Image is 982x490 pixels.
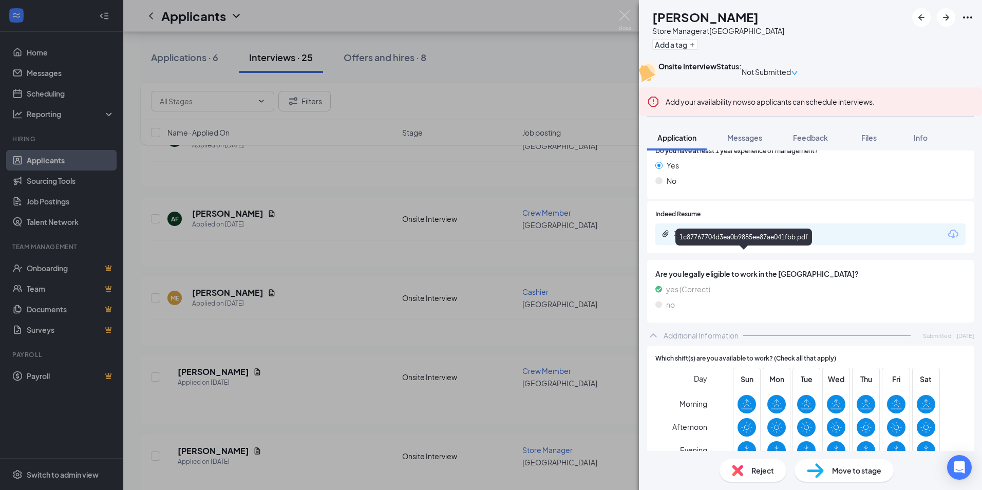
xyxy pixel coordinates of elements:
[887,373,905,385] span: Fri
[666,299,675,310] span: no
[912,8,931,27] button: ArrowLeftNew
[675,229,812,246] div: 1c87767704d3ea0b9885ee87ae041fbb.pdf
[662,230,828,239] a: Paperclip1c87767704d3ea0b9885ee87ae041fbb.pdf
[727,133,762,142] span: Messages
[961,11,974,24] svg: Ellipses
[672,418,707,436] span: Afternoon
[857,373,875,385] span: Thu
[657,133,696,142] span: Application
[667,160,679,171] span: Yes
[742,66,791,78] span: Not Submitted
[655,210,701,219] span: Indeed Resume
[666,97,747,107] button: Add your availability now
[832,465,881,476] span: Move to stage
[679,394,707,413] span: Morning
[680,441,707,459] span: Evening
[652,8,759,26] h1: [PERSON_NAME]
[655,268,966,279] span: Are you legally eligible to work in the [GEOGRAPHIC_DATA]?
[940,11,952,24] svg: ArrowRight
[767,373,786,385] span: Mon
[797,373,816,385] span: Tue
[664,330,739,341] div: Additional Information
[658,62,716,71] b: Onsite Interview
[937,8,955,27] button: ArrowRight
[647,329,659,342] svg: ChevronUp
[652,39,698,50] button: PlusAdd a tag
[914,133,928,142] span: Info
[662,230,670,238] svg: Paperclip
[947,228,959,240] svg: Download
[655,146,818,156] span: Do you have at least 1 year experience of management?
[861,133,877,142] span: Files
[947,455,972,480] div: Open Intercom Messenger
[793,133,828,142] span: Feedback
[667,175,676,186] span: No
[647,96,659,108] svg: Error
[666,284,710,295] span: yes (Correct)
[689,42,695,48] svg: Plus
[917,373,935,385] span: Sat
[923,331,953,340] span: Submitted:
[694,373,707,384] span: Day
[827,373,845,385] span: Wed
[751,465,774,476] span: Reject
[738,373,756,385] span: Sun
[716,61,742,82] div: Status :
[666,97,875,106] span: so applicants can schedule interviews.
[652,26,784,36] div: Store Manager at [GEOGRAPHIC_DATA]
[791,69,798,77] span: down
[915,11,928,24] svg: ArrowLeftNew
[674,230,818,238] div: 1c87767704d3ea0b9885ee87ae041fbb.pdf
[957,331,974,340] span: [DATE]
[655,354,836,364] span: Which shift(s) are you available to work? (Check all that apply)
